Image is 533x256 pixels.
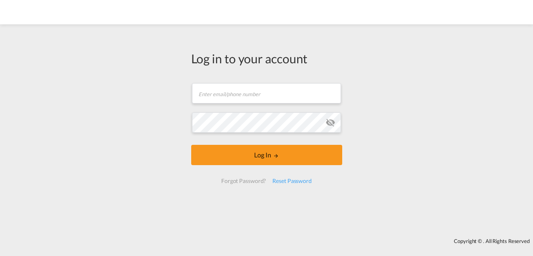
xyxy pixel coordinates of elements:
div: Log in to your account [191,50,342,67]
button: LOGIN [191,145,342,165]
input: Enter email/phone number [192,83,341,103]
div: Reset Password [269,174,315,188]
md-icon: icon-eye-off [326,118,335,127]
div: Forgot Password? [218,174,269,188]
